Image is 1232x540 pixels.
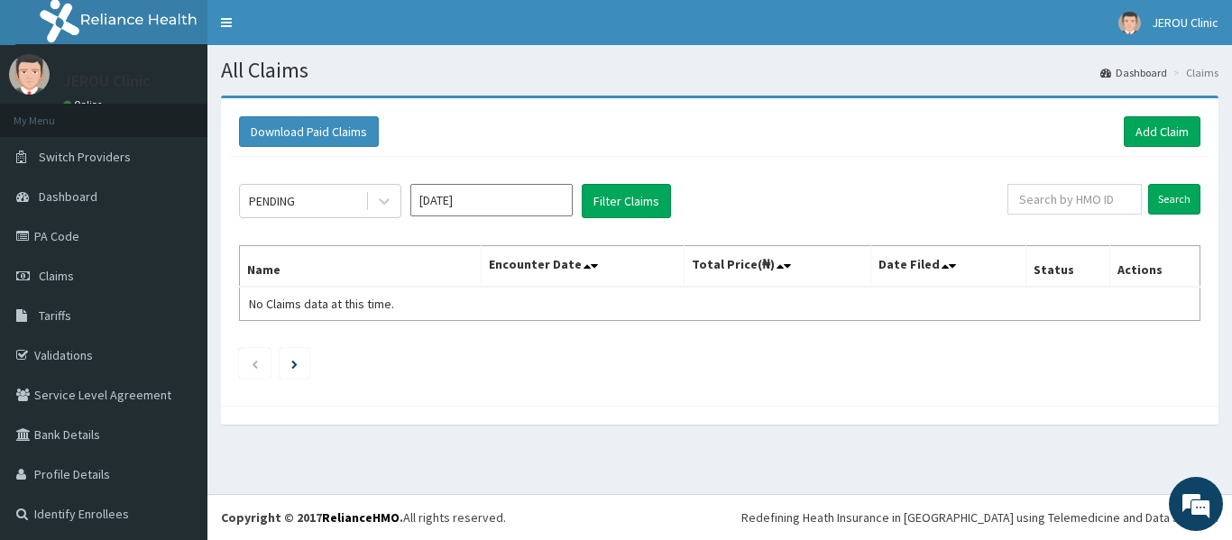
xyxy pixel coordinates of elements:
[1124,116,1200,147] a: Add Claim
[410,184,573,216] input: Select Month and Year
[239,116,379,147] button: Download Paid Claims
[1007,184,1142,215] input: Search by HMO ID
[207,494,1232,540] footer: All rights reserved.
[39,188,97,205] span: Dashboard
[39,268,74,284] span: Claims
[1026,246,1110,288] th: Status
[1109,246,1200,288] th: Actions
[251,355,259,371] a: Previous page
[39,307,71,324] span: Tariffs
[63,73,151,89] p: JEROU Clinic
[240,246,482,288] th: Name
[741,508,1218,526] div: Redefining Heath Insurance in [GEOGRAPHIC_DATA] using Telemedicine and Data Science!
[249,296,394,312] span: No Claims data at this time.
[1169,65,1218,80] li: Claims
[249,192,295,210] div: PENDING
[221,509,403,526] strong: Copyright © 2017 .
[291,355,298,371] a: Next page
[1100,65,1167,80] a: Dashboard
[322,509,400,526] a: RelianceHMO
[63,98,106,111] a: Online
[1118,12,1141,34] img: User Image
[221,59,1218,82] h1: All Claims
[871,246,1026,288] th: Date Filed
[684,246,871,288] th: Total Price(₦)
[482,246,684,288] th: Encounter Date
[9,54,50,95] img: User Image
[1152,14,1218,31] span: JEROU Clinic
[1148,184,1200,215] input: Search
[582,184,671,218] button: Filter Claims
[39,149,131,165] span: Switch Providers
